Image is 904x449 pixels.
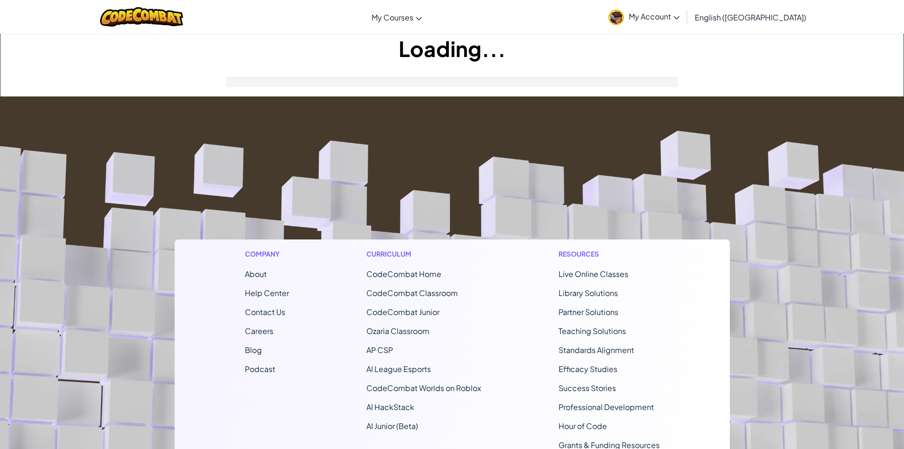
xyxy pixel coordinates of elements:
a: AI League Esports [366,364,431,374]
a: CodeCombat Classroom [366,288,458,298]
a: Success Stories [559,383,616,393]
h1: Resources [559,249,660,259]
a: Professional Development [559,402,654,412]
a: Teaching Solutions [559,326,626,336]
span: My Courses [372,12,413,22]
a: Help Center [245,288,289,298]
a: Ozaria Classroom [366,326,429,336]
a: AI Junior (Beta) [366,421,418,431]
a: Efficacy Studies [559,364,617,374]
a: Standards Alignment [559,345,634,355]
a: CodeCombat Worlds on Roblox [366,383,481,393]
span: CodeCombat Home [366,269,441,279]
h1: Loading... [0,34,904,63]
h1: Company [245,249,289,259]
a: My Courses [367,4,427,30]
a: English ([GEOGRAPHIC_DATA]) [690,4,811,30]
a: Hour of Code [559,421,607,431]
span: My Account [629,11,680,21]
a: AP CSP [366,345,393,355]
a: Podcast [245,364,275,374]
span: Contact Us [245,307,285,317]
h1: Curriculum [366,249,481,259]
a: About [245,269,267,279]
a: Blog [245,345,262,355]
a: Live Online Classes [559,269,628,279]
span: English ([GEOGRAPHIC_DATA]) [695,12,806,22]
a: Careers [245,326,273,336]
img: avatar [608,10,624,25]
a: AI HackStack [366,402,414,412]
a: Partner Solutions [559,307,618,317]
a: Library Solutions [559,288,618,298]
img: CodeCombat logo [100,7,183,27]
a: My Account [604,2,684,32]
a: CodeCombat Junior [366,307,439,317]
